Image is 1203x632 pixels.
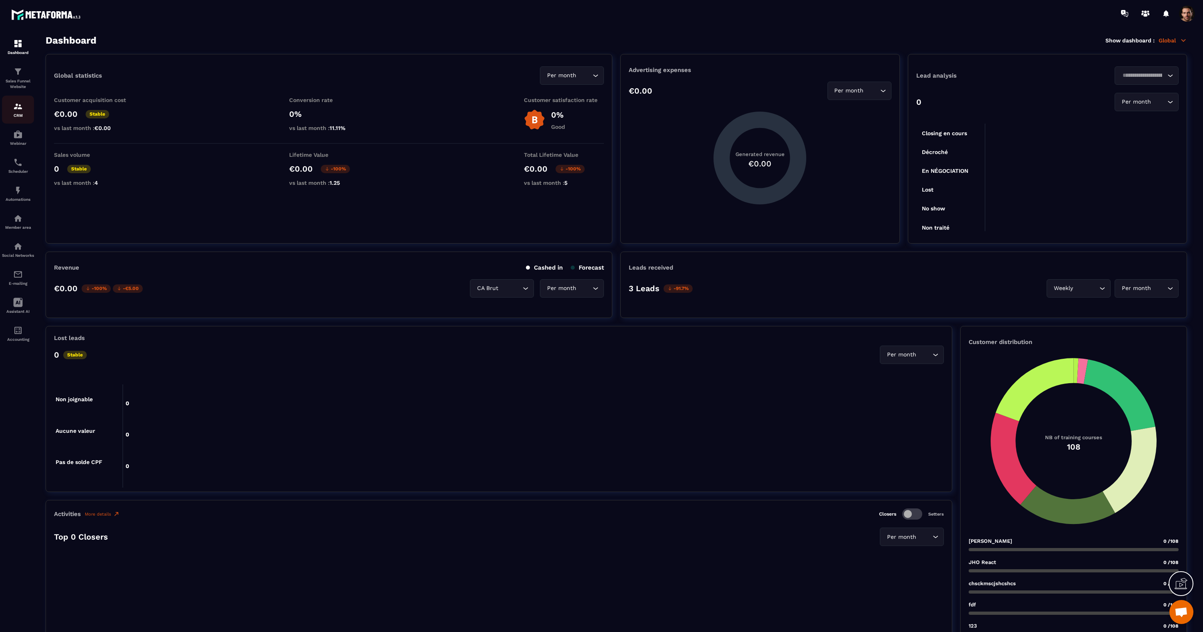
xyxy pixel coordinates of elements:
[969,338,1179,346] p: Customer distribution
[556,165,585,173] p: -100%
[540,66,604,85] div: Search for option
[289,180,369,186] p: vs last month :
[321,165,350,173] p: -100%
[13,158,23,167] img: scheduler
[13,242,23,251] img: social-network
[1075,284,1097,293] input: Search for option
[578,284,591,293] input: Search for option
[2,225,34,230] p: Member area
[2,180,34,208] a: automationsautomationsAutomations
[82,284,111,293] p: -100%
[500,284,521,293] input: Search for option
[2,124,34,152] a: automationsautomationsWebinar
[54,109,78,119] p: €0.00
[13,186,23,195] img: automations
[879,511,896,517] p: Closers
[969,602,976,608] p: fdf
[63,351,87,359] p: Stable
[46,35,96,46] h3: Dashboard
[833,86,865,95] span: Per month
[1153,284,1165,293] input: Search for option
[1115,93,1179,111] div: Search for option
[113,284,143,293] p: -€5.00
[1163,560,1179,565] span: 0 /108
[13,214,23,223] img: automations
[969,623,977,629] p: 123
[880,346,944,364] div: Search for option
[918,533,931,542] input: Search for option
[1159,37,1187,44] p: Global
[880,528,944,546] div: Search for option
[54,72,102,79] p: Global statistics
[564,180,568,186] span: 5
[289,164,313,174] p: €0.00
[289,109,369,119] p: 0%
[540,279,604,298] div: Search for option
[56,396,93,403] tspan: Non joignable
[928,512,944,517] p: Setters
[2,320,34,348] a: accountantaccountantAccounting
[2,309,34,314] p: Assistant AI
[545,71,578,80] span: Per month
[969,538,1012,544] p: [PERSON_NAME]
[629,86,652,96] p: €0.00
[1115,279,1179,298] div: Search for option
[1153,98,1165,106] input: Search for option
[289,97,369,103] p: Conversion rate
[2,50,34,55] p: Dashboard
[545,284,578,293] span: Per month
[916,97,921,107] p: 0
[524,164,548,174] p: €0.00
[885,533,918,542] span: Per month
[54,264,79,271] p: Revenue
[54,284,78,293] p: €0.00
[54,97,134,103] p: Customer acquisition cost
[922,168,968,174] tspan: En NÉGOCIATION
[2,152,34,180] a: schedulerschedulerScheduler
[1163,623,1179,629] span: 0 /108
[1163,602,1179,608] span: 0 /108
[2,169,34,174] p: Scheduler
[524,152,604,158] p: Total Lifetime Value
[1163,538,1179,544] span: 0 /108
[54,152,134,158] p: Sales volume
[1169,600,1193,624] div: Mở cuộc trò chuyện
[865,86,878,95] input: Search for option
[2,264,34,292] a: emailemailE-mailing
[1052,284,1075,293] span: Weekly
[629,264,673,271] p: Leads received
[330,125,346,131] span: 11.11%
[13,326,23,335] img: accountant
[94,125,111,131] span: €0.00
[916,72,1047,79] p: Lead analysis
[1115,66,1179,85] div: Search for option
[1047,279,1111,298] div: Search for option
[2,96,34,124] a: formationformationCRM
[13,102,23,111] img: formation
[922,130,967,137] tspan: Closing en cours
[969,559,996,565] p: JHO React
[113,511,120,517] img: narrow-up-right-o.6b7c60e2.svg
[551,110,565,120] p: 0%
[969,580,1016,586] p: chsckmscjshcshcs
[2,281,34,286] p: E-mailing
[922,224,949,231] tspan: Non traité
[524,109,545,130] img: b-badge-o.b3b20ee6.svg
[13,130,23,139] img: automations
[2,197,34,202] p: Automations
[2,208,34,236] a: automationsautomationsMember area
[54,164,59,174] p: 0
[827,82,891,100] div: Search for option
[524,97,604,103] p: Customer satisfaction rate
[1105,37,1155,44] p: Show dashboard :
[56,428,95,434] tspan: Aucune valeur
[67,165,91,173] p: Stable
[2,337,34,342] p: Accounting
[13,39,23,48] img: formation
[54,510,81,518] p: Activities
[2,236,34,264] a: social-networksocial-networkSocial Networks
[54,532,108,542] p: Top 0 Closers
[2,141,34,146] p: Webinar
[56,459,102,465] tspan: Pas de solde CPF
[571,264,604,271] p: Forecast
